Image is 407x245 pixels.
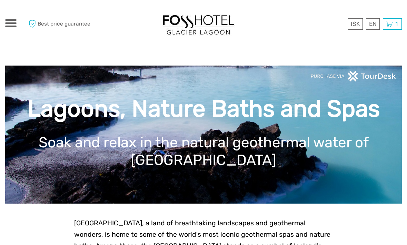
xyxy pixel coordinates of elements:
[27,18,105,30] span: Best price guarantee
[351,20,360,27] span: ISK
[310,71,397,81] img: PurchaseViaTourDeskwhite.png
[160,12,236,36] img: 1303-6910c56d-1cb8-4c54-b886-5f11292459f5_logo_big.jpg
[16,134,391,169] h1: Soak and relax in the natural geothermal water of [GEOGRAPHIC_DATA]
[16,95,391,123] h1: Lagoons, Nature Baths and Spas
[394,20,399,27] span: 1
[366,18,380,30] div: EN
